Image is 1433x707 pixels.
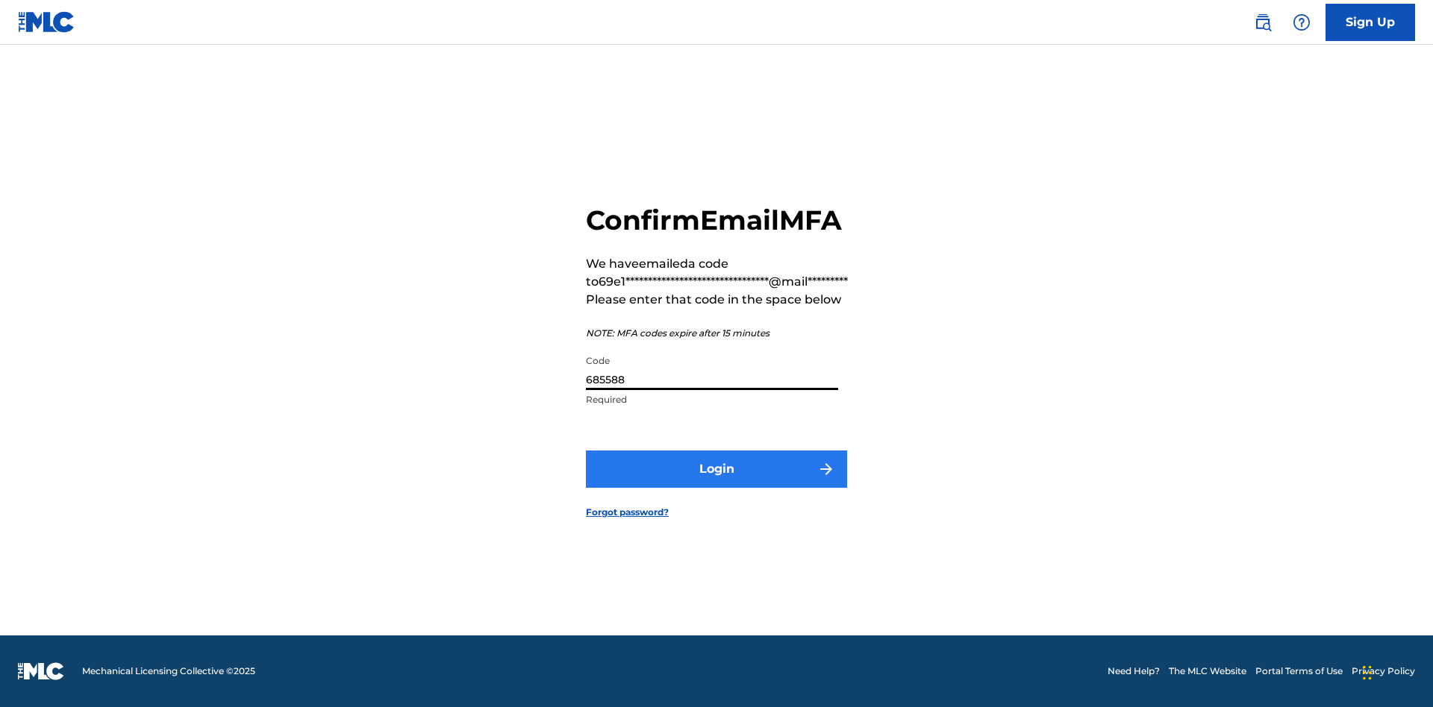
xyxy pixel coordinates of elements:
span: Mechanical Licensing Collective © 2025 [82,664,255,678]
a: Sign Up [1326,4,1415,41]
img: help [1293,13,1311,31]
h2: Confirm Email MFA [586,204,848,237]
a: Public Search [1248,7,1278,37]
div: Drag [1363,650,1372,695]
a: Privacy Policy [1352,664,1415,678]
a: The MLC Website [1169,664,1246,678]
img: search [1254,13,1272,31]
iframe: Chat Widget [1358,635,1433,707]
a: Forgot password? [586,506,669,519]
img: MLC Logo [18,11,75,33]
p: Please enter that code in the space below [586,291,848,309]
p: Required [586,393,838,406]
a: Need Help? [1108,664,1160,678]
p: NOTE: MFA codes expire after 15 minutes [586,327,848,340]
img: logo [18,662,64,680]
button: Login [586,450,847,488]
img: f7272a7cc735f4ea7f67.svg [817,460,835,478]
div: Help [1287,7,1317,37]
a: Portal Terms of Use [1255,664,1343,678]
